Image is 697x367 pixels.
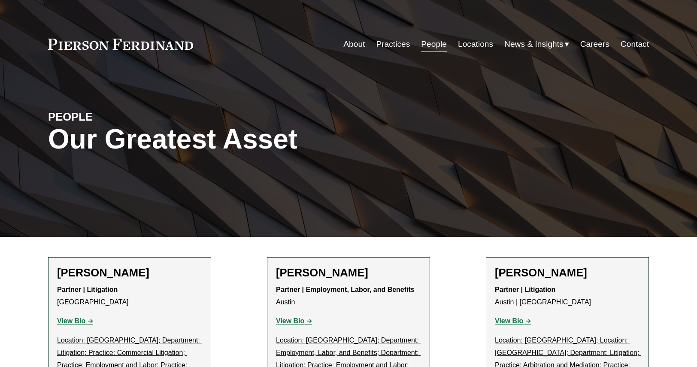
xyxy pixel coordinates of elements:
[57,317,85,325] strong: View Bio
[276,284,421,309] p: Austin
[276,266,421,279] h2: [PERSON_NAME]
[343,36,365,52] a: About
[495,317,531,325] a: View Bio
[57,286,118,293] strong: Partner | Litigation
[580,36,609,52] a: Careers
[495,266,640,279] h2: [PERSON_NAME]
[495,317,523,325] strong: View Bio
[495,286,555,293] strong: Partner | Litigation
[495,284,640,309] p: Austin | [GEOGRAPHIC_DATA]
[276,317,312,325] a: View Bio
[57,284,202,309] p: [GEOGRAPHIC_DATA]
[48,124,449,155] h1: Our Greatest Asset
[421,36,447,52] a: People
[504,36,569,52] a: folder dropdown
[276,286,415,293] strong: Partner | Employment, Labor, and Benefits
[57,317,93,325] a: View Bio
[376,36,410,52] a: Practices
[504,37,564,52] span: News & Insights
[276,317,304,325] strong: View Bio
[621,36,649,52] a: Contact
[57,266,202,279] h2: [PERSON_NAME]
[458,36,493,52] a: Locations
[48,110,198,124] h4: PEOPLE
